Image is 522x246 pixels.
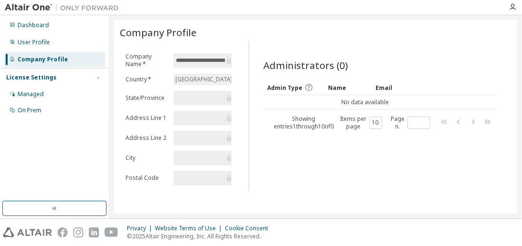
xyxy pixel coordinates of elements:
div: Email [376,80,416,95]
label: Address Line 2 [126,134,168,142]
div: Dashboard [18,21,49,29]
img: facebook.svg [58,227,68,237]
div: Cookie Consent [225,225,274,232]
div: Company Profile [18,56,68,63]
label: State/Province [126,94,168,102]
div: Name [329,80,368,95]
label: Company Name [126,53,168,68]
img: linkedin.svg [89,227,99,237]
button: 10 [372,119,380,127]
span: Admin Type [267,84,302,92]
div: Privacy [127,225,155,232]
div: [GEOGRAPHIC_DATA] [174,74,234,85]
div: [GEOGRAPHIC_DATA] [174,74,235,85]
img: instagram.svg [73,227,83,237]
span: Items per page [340,115,382,130]
span: Page n. [391,115,430,130]
label: Country [126,76,168,83]
span: Showing entries 1 through 10 of 0 [274,115,334,130]
img: youtube.svg [105,227,118,237]
img: altair_logo.svg [3,227,52,237]
label: Address Line 1 [126,114,168,122]
span: Company Profile [120,26,196,39]
label: Postal Code [126,174,168,182]
div: Managed [18,90,44,98]
div: Website Terms of Use [155,225,225,232]
div: License Settings [6,74,57,81]
div: On Prem [18,107,41,114]
label: City [126,154,168,162]
span: Administrators (0) [263,59,348,72]
td: No data available [263,95,467,109]
div: User Profile [18,39,50,46]
img: Altair One [5,3,124,12]
p: © 2025 Altair Engineering, Inc. All Rights Reserved. [127,232,274,240]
